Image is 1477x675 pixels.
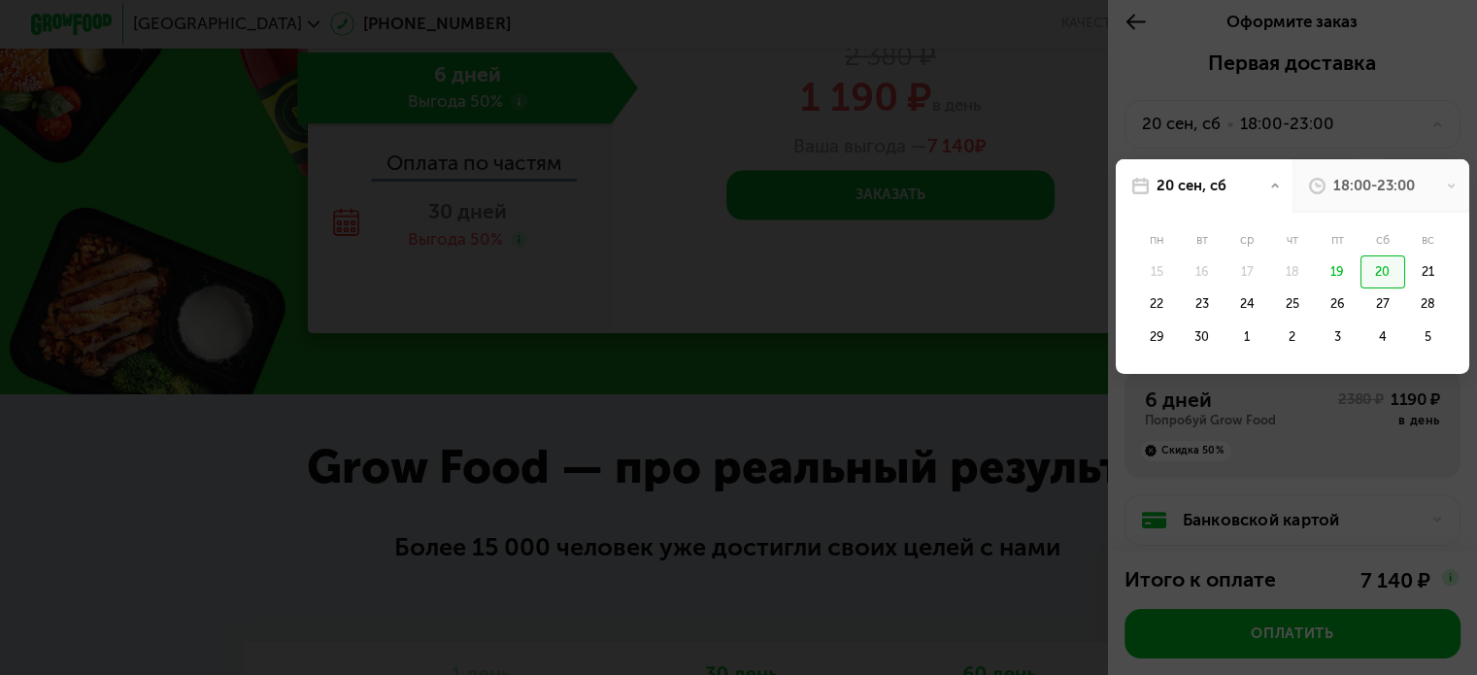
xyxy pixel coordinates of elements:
[1270,255,1315,288] div: 18
[1360,255,1405,288] div: 20
[1225,288,1269,321] div: 24
[1360,288,1405,321] div: 27
[1360,321,1405,354] div: 4
[1405,255,1450,288] div: 21
[1315,225,1360,256] div: пт
[1405,225,1450,256] div: вс
[1134,255,1179,288] div: 15
[1225,321,1269,354] div: 1
[1270,288,1315,321] div: 25
[1134,321,1179,354] div: 29
[1180,225,1225,256] div: вт
[1180,288,1225,321] div: 23
[1180,255,1225,288] div: 16
[1180,321,1225,354] div: 30
[1405,321,1450,354] div: 5
[1315,321,1360,354] div: 3
[1360,225,1405,256] div: сб
[1225,225,1269,256] div: ср
[1315,288,1360,321] div: 26
[1270,225,1315,256] div: чт
[1270,321,1315,354] div: 2
[1134,288,1179,321] div: 22
[1157,176,1226,196] div: 20 сен, сб
[1333,176,1415,196] div: 18:00-23:00
[1405,288,1450,321] div: 28
[1134,225,1179,256] div: пн
[1225,255,1269,288] div: 17
[1315,255,1360,288] div: 19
